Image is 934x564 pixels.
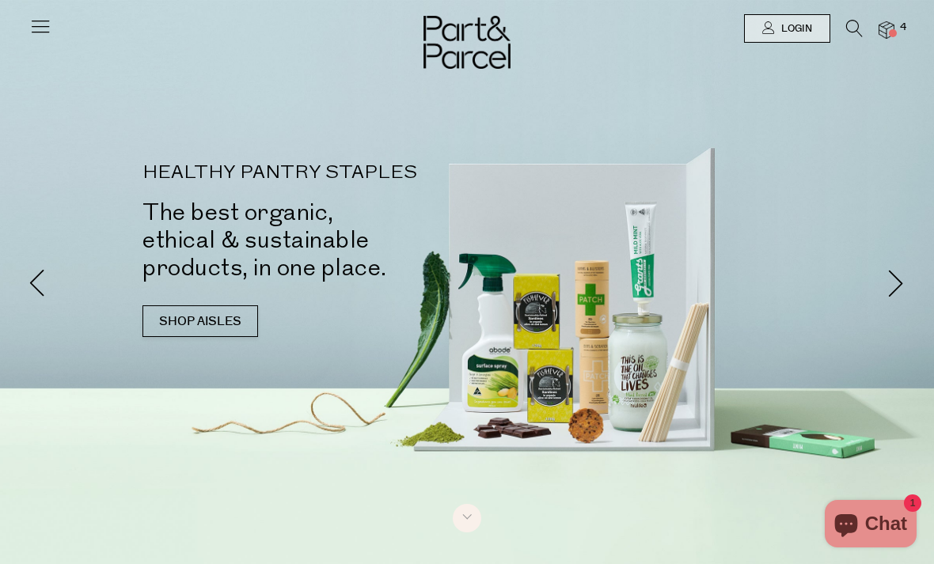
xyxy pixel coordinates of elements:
p: HEALTHY PANTRY STAPLES [142,164,491,183]
a: SHOP AISLES [142,305,258,337]
h2: The best organic, ethical & sustainable products, in one place. [142,199,491,282]
span: Login [777,22,812,36]
a: 4 [879,21,894,38]
img: Part&Parcel [423,16,511,69]
span: 4 [896,21,910,35]
inbox-online-store-chat: Shopify online store chat [820,500,921,551]
a: Login [744,14,830,43]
